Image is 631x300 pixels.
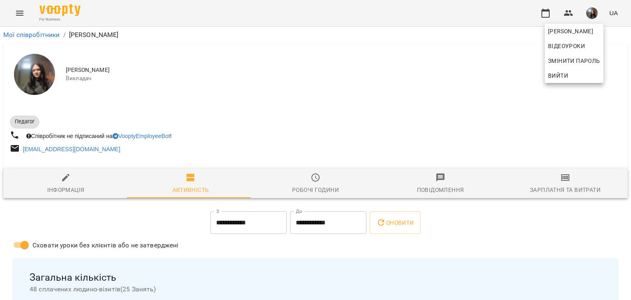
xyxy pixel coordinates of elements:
[545,68,603,83] button: Вийти
[545,39,588,53] a: Відеоуроки
[545,24,603,39] a: [PERSON_NAME]
[548,56,600,66] span: Змінити пароль
[548,71,568,81] span: Вийти
[548,26,600,36] span: [PERSON_NAME]
[545,53,603,68] a: Змінити пароль
[548,41,585,51] span: Відеоуроки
